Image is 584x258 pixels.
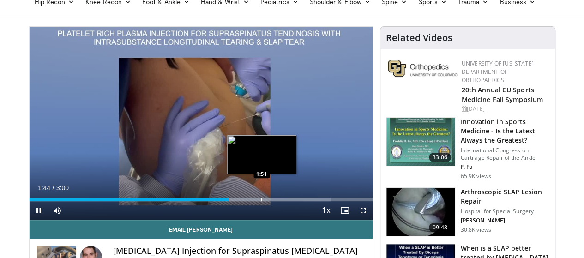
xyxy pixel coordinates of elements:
a: 09:48 Arthroscopic SLAP Lesion Repair Hospital for Special Surgery [PERSON_NAME] 30.8K views [386,187,549,236]
a: 33:06 Innovation in Sports Medicine - Is the Latest Always the Greatest? International Congress o... [386,117,549,180]
span: 33:06 [429,153,451,162]
img: Title_Dublin_VuMedi_1.jpg.150x105_q85_crop-smart_upscale.jpg [386,118,455,166]
a: Email [PERSON_NAME] [30,220,373,239]
p: 30.8K views [461,226,491,234]
button: Enable picture-in-picture mode [336,201,354,220]
a: University of [US_STATE] Department of Orthopaedics [462,60,534,84]
span: 1:44 [38,184,50,192]
p: [PERSON_NAME] [461,217,549,224]
img: image.jpeg [227,135,296,174]
p: International Congress on Cartilage Repair of the Ankle [461,147,549,162]
p: Hospital for Special Surgery [461,208,549,215]
button: Fullscreen [354,201,373,220]
h4: Related Videos [386,32,452,43]
span: 3:00 [56,184,69,192]
h3: Arthroscopic SLAP Lesion Repair [461,187,549,206]
span: 09:48 [429,223,451,232]
button: Mute [48,201,66,220]
p: 65.9K views [461,173,491,180]
h3: Innovation in Sports Medicine - Is the Latest Always the Greatest? [461,117,549,145]
div: Progress Bar [30,198,373,201]
a: 20th Annual CU Sports Medicine Fall Symposium [462,85,543,104]
video-js: Video Player [30,27,373,220]
img: 6871_3.png.150x105_q85_crop-smart_upscale.jpg [386,188,455,236]
span: / [53,184,54,192]
button: Playback Rate [317,201,336,220]
p: F. Fu [461,163,549,171]
div: [DATE] [462,105,548,113]
button: Pause [30,201,48,220]
img: 355603a8-37da-49b6-856f-e00d7e9307d3.png.150x105_q85_autocrop_double_scale_upscale_version-0.2.png [388,60,457,77]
